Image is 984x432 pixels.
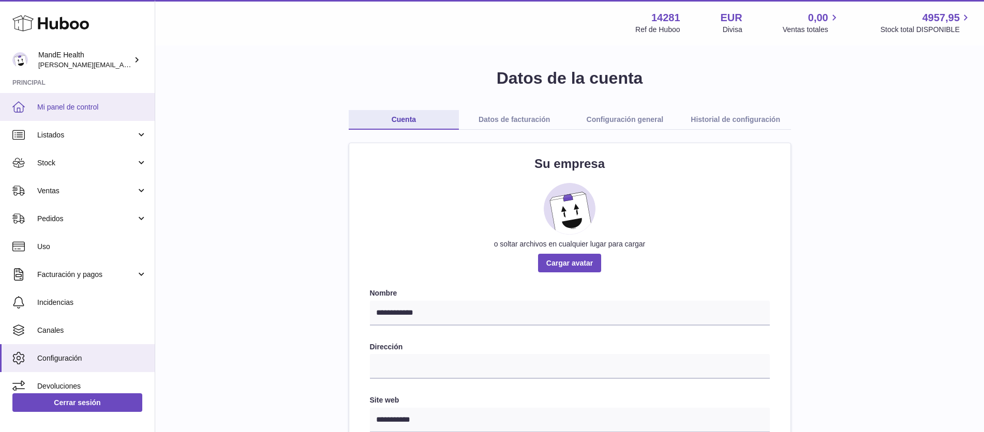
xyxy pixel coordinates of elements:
[37,242,147,252] span: Uso
[783,25,840,35] span: Ventas totales
[172,67,967,89] h1: Datos de la cuenta
[37,158,136,168] span: Stock
[922,11,960,25] span: 4957,95
[37,186,136,196] span: Ventas
[370,395,770,405] label: Site web
[651,11,680,25] strong: 14281
[723,25,742,35] div: Divisa
[37,298,147,307] span: Incidencias
[538,254,601,272] span: Cargar avatar
[370,342,770,352] label: Dirección
[370,288,770,298] label: Nombre
[635,25,680,35] div: Ref de Huboo
[544,183,595,235] img: placeholder_image.svg
[570,110,680,130] a: Configuración general
[12,52,28,68] img: luis.mendieta@mandehealth.com
[881,11,972,35] a: 4957,95 Stock total DISPONIBLE
[680,110,791,130] a: Historial de configuración
[349,110,459,130] a: Cuenta
[37,130,136,140] span: Listados
[808,11,828,25] span: 0,00
[459,110,570,130] a: Datos de facturación
[721,11,742,25] strong: EUR
[37,270,136,280] span: Facturación y pagos
[37,102,147,112] span: Mi panel de control
[783,11,840,35] a: 0,00 Ventas totales
[12,393,142,412] a: Cerrar sesión
[37,214,136,224] span: Pedidos
[37,381,147,391] span: Devoluciones
[370,239,770,249] div: o soltar archivos en cualquier lugar para cargar
[881,25,972,35] span: Stock total DISPONIBLE
[370,156,770,172] h2: Su empresa
[38,50,131,70] div: MandE Health
[38,60,263,69] span: [PERSON_NAME][EMAIL_ADDRESS][PERSON_NAME][DOMAIN_NAME]
[37,326,147,335] span: Canales
[37,353,147,363] span: Configuración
